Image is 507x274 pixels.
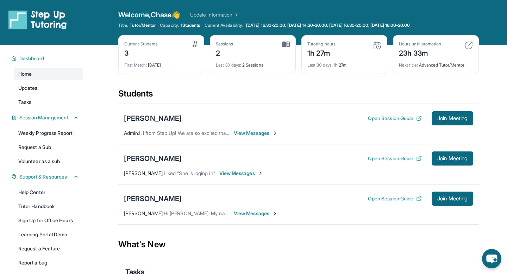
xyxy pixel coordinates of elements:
span: Capacity: [160,23,179,28]
span: 1 Students [181,23,200,28]
span: Dashboard [19,55,44,62]
button: chat-button [482,249,501,268]
button: Open Session Guide [368,155,422,162]
span: View Messages [234,130,278,137]
div: [PERSON_NAME] [124,194,182,204]
span: Admin : [124,130,139,136]
button: Open Session Guide [368,115,422,122]
span: Hi from Step Up! We are so excited that you are matched with one another. We hope that you have a... [139,130,439,136]
span: Join Meeting [437,156,468,161]
div: [PERSON_NAME] [124,113,182,123]
button: Join Meeting [432,111,473,125]
button: Join Meeting [432,192,473,206]
div: 3 [124,47,158,58]
a: Home [14,68,83,80]
button: Dashboard [17,55,79,62]
span: Tasks [18,99,31,106]
span: Support & Resources [19,173,67,180]
img: card [464,41,473,50]
div: What's New [118,229,479,260]
a: Volunteer as a sub [14,155,83,168]
div: [PERSON_NAME] [124,154,182,163]
a: Weekly Progress Report [14,127,83,139]
span: Current Availability: [205,23,243,28]
div: 23h 33m [399,47,441,58]
img: Chevron-Right [258,170,263,176]
div: 2 Sessions [216,58,290,68]
span: Updates [18,85,38,92]
img: logo [8,10,67,30]
a: Help Center [14,186,83,199]
img: Chevron-Right [272,130,278,136]
span: Last 30 days : [216,62,241,68]
a: Tutor Handbook [14,200,83,213]
button: Support & Resources [17,173,79,180]
a: Learning Portal Demo [14,228,83,241]
img: card [192,41,198,47]
button: Join Meeting [432,151,473,166]
a: Sign Up for Office Hours [14,214,83,227]
a: [DATE] 16:30-20:00, [DATE] 14:30-20:00, [DATE] 16:30-20:00, [DATE] 18:00-20:00 [245,23,411,28]
span: Title: [118,23,128,28]
span: Tutor/Mentor [130,23,156,28]
div: 1h 27m [307,47,336,58]
img: Chevron-Right [272,211,278,216]
button: Session Management [17,114,79,121]
img: card [373,41,381,50]
a: Update Information [190,11,239,18]
span: View Messages [219,170,263,177]
div: Sessions [216,41,233,47]
div: Current Students [124,41,158,47]
div: [DATE] [124,58,198,68]
span: Liked “She is loging in” [164,170,215,176]
a: Request a Feature [14,242,83,255]
div: 1h 27m [307,58,381,68]
div: Students [118,88,479,104]
span: Join Meeting [437,197,468,201]
a: Request a Sub [14,141,83,154]
span: Next title : [399,62,418,68]
span: [PERSON_NAME] : [124,210,164,216]
img: card [282,41,290,48]
span: Welcome, Chase 👋 [118,10,180,20]
a: Updates [14,82,83,94]
span: Last 30 days : [307,62,333,68]
div: Advanced Tutor/Mentor [399,58,473,68]
img: Chevron Right [232,11,239,18]
span: [DATE] 16:30-20:00, [DATE] 14:30-20:00, [DATE] 16:30-20:00, [DATE] 18:00-20:00 [246,23,410,28]
span: Join Meeting [437,116,468,120]
span: First Match : [124,62,147,68]
div: Hours until promotion [399,41,441,47]
div: Tutoring hours [307,41,336,47]
a: Tasks [14,96,83,108]
span: Session Management [19,114,68,121]
span: [PERSON_NAME] : [124,170,164,176]
div: 2 [216,47,233,58]
a: Report a bug [14,256,83,269]
button: Open Session Guide [368,195,422,202]
span: Home [18,70,32,77]
span: View Messages [234,210,278,217]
